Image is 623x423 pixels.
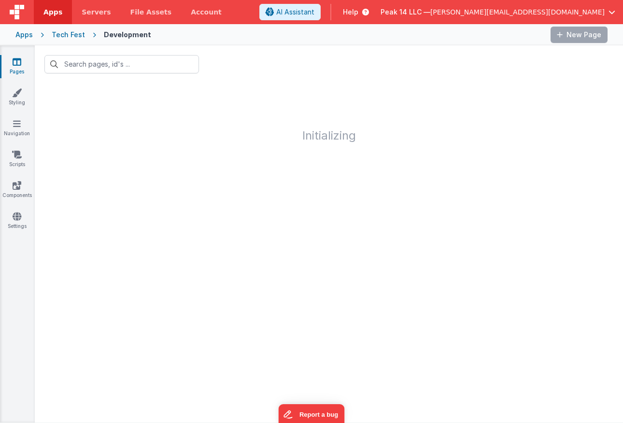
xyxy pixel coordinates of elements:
h1: Initializing [35,83,623,142]
button: Peak 14 LLC — [PERSON_NAME][EMAIL_ADDRESS][DOMAIN_NAME] [381,7,615,17]
div: Tech Fest [52,30,85,40]
span: [PERSON_NAME][EMAIL_ADDRESS][DOMAIN_NAME] [430,7,605,17]
div: Development [104,30,151,40]
input: Search pages, id's ... [44,55,199,73]
span: Servers [82,7,111,17]
span: Apps [43,7,62,17]
span: Peak 14 LLC — [381,7,430,17]
button: AI Assistant [259,4,321,20]
div: Apps [15,30,33,40]
span: AI Assistant [276,7,314,17]
button: New Page [551,27,608,43]
span: File Assets [130,7,172,17]
span: Help [343,7,358,17]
